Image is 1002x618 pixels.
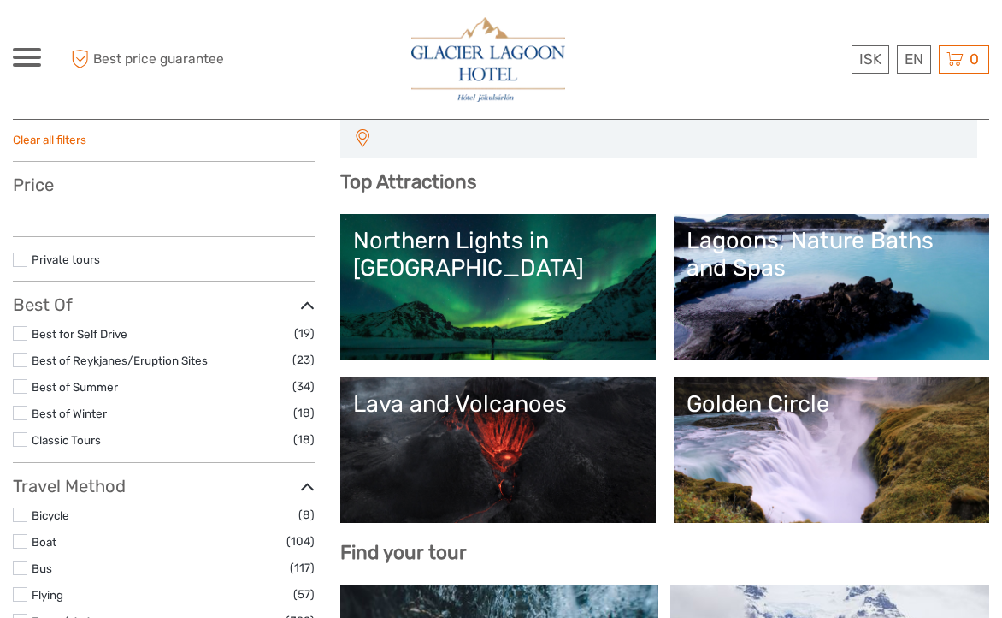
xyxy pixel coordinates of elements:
a: Flying [32,588,63,602]
a: Best of Reykjanes/Eruption Sites [32,354,208,367]
a: Private tours [32,253,100,266]
span: ISK [859,51,881,68]
span: (8) [298,505,315,525]
a: Bicycle [32,508,69,522]
span: (104) [286,532,315,551]
a: Best of Winter [32,407,107,420]
h3: Best Of [13,294,315,315]
span: 0 [967,51,981,68]
b: Top Attractions [340,170,476,193]
a: Boat [32,535,56,549]
a: Best for Self Drive [32,327,127,341]
a: Clear all filters [13,133,86,146]
a: Lava and Volcanoes [353,390,643,510]
span: Best price guarantee [67,45,257,74]
h3: Price [13,175,315,195]
a: Golden Circle [687,390,976,510]
a: Bus [32,562,52,575]
span: (18) [293,403,315,423]
span: (34) [292,377,315,396]
a: Best of Summer [32,380,118,394]
a: Classic Tours [32,433,101,447]
span: (57) [293,585,315,604]
a: Northern Lights in [GEOGRAPHIC_DATA] [353,227,643,347]
h3: Travel Method [13,476,315,496]
span: (23) [292,350,315,370]
a: Lagoons, Nature Baths and Spas [687,227,976,347]
div: EN [897,45,931,74]
span: (18) [293,430,315,449]
b: Find your tour [340,541,467,564]
div: Lagoons, Nature Baths and Spas [687,227,976,282]
div: Golden Circle [687,390,976,418]
div: Northern Lights in [GEOGRAPHIC_DATA] [353,227,643,282]
span: (19) [294,324,315,343]
img: 2790-86ba44ba-e5e5-4a53-8ab7-28051417b7bc_logo_big.jpg [411,17,565,102]
span: (117) [290,558,315,578]
div: Lava and Volcanoes [353,390,643,418]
